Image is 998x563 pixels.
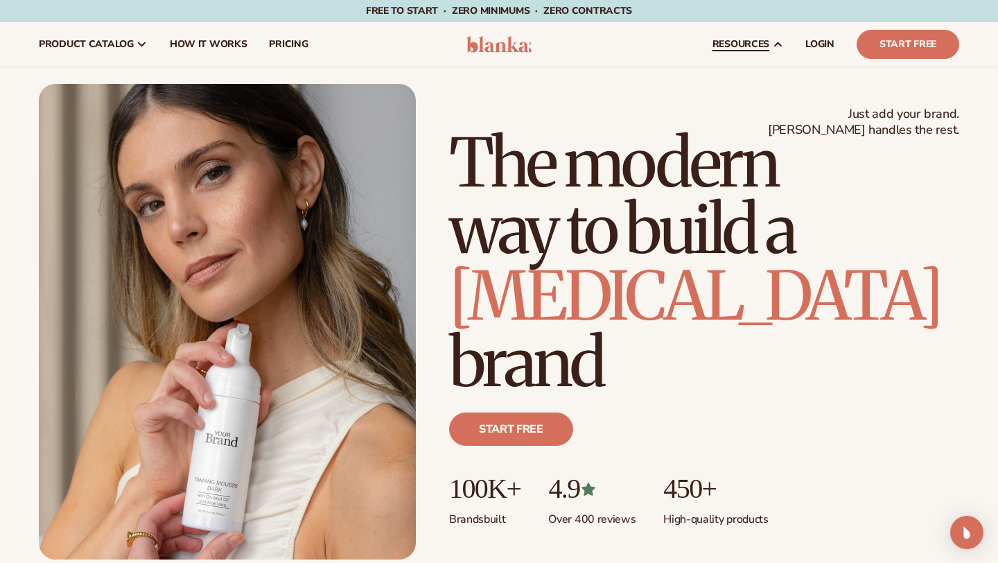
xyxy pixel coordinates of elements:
p: Over 400 reviews [548,504,636,527]
p: High-quality products [663,504,768,527]
span: [MEDICAL_DATA] [449,254,940,338]
span: LOGIN [805,39,834,50]
a: pricing [258,22,319,67]
h1: The modern way to build a brand [449,130,959,396]
p: 100K+ [449,474,520,504]
span: Just add your brand. [PERSON_NAME] handles the rest. [768,106,959,139]
span: product catalog [39,39,134,50]
a: Start free [449,413,573,446]
span: resources [712,39,769,50]
span: pricing [269,39,308,50]
p: 4.9 [548,474,636,504]
a: product catalog [28,22,159,67]
p: 450+ [663,474,768,504]
div: Open Intercom Messenger [950,516,983,549]
span: Free to start · ZERO minimums · ZERO contracts [366,4,632,17]
a: Start Free [857,30,959,59]
span: How It Works [170,39,247,50]
img: Female holding tanning mousse. [39,84,416,560]
p: Brands built [449,504,520,527]
a: resources [701,22,794,67]
a: How It Works [159,22,259,67]
a: LOGIN [794,22,846,67]
img: logo [466,36,532,53]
